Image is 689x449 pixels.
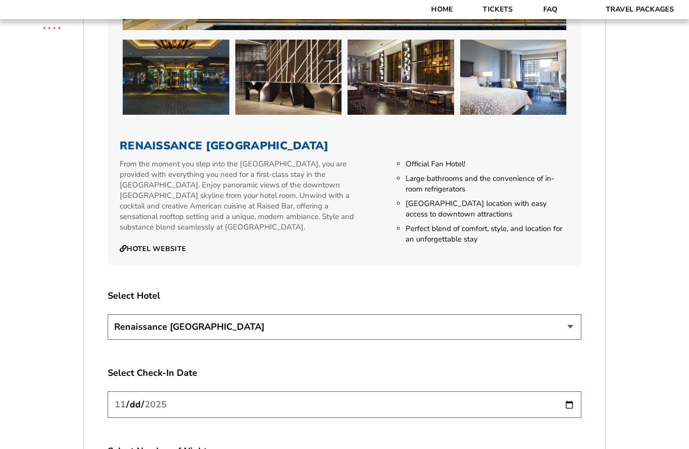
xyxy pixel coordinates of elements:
li: Official Fan Hotel! [406,159,569,169]
h3: Renaissance [GEOGRAPHIC_DATA] [120,139,569,152]
img: Renaissance Chicago Downtown Hotel [348,40,454,115]
img: Renaissance Chicago Downtown Hotel [123,40,229,115]
img: Renaissance Chicago Downtown Hotel [460,40,567,115]
li: Perfect blend of comfort, style, and location for an unforgettable stay [406,223,569,245]
label: Select Hotel [108,290,581,302]
img: CBS Sports Thanksgiving Classic [30,5,74,49]
li: [GEOGRAPHIC_DATA] location with easy access to downtown attractions [406,198,569,219]
label: Select Check-In Date [108,367,581,379]
p: From the moment you step into the [GEOGRAPHIC_DATA], you are provided with everything you need fo... [120,159,360,233]
li: Large bathrooms and the convenience of in-room refrigerators [406,173,569,194]
img: Renaissance Chicago Downtown Hotel [235,40,342,115]
a: Hotel Website [120,245,186,254]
